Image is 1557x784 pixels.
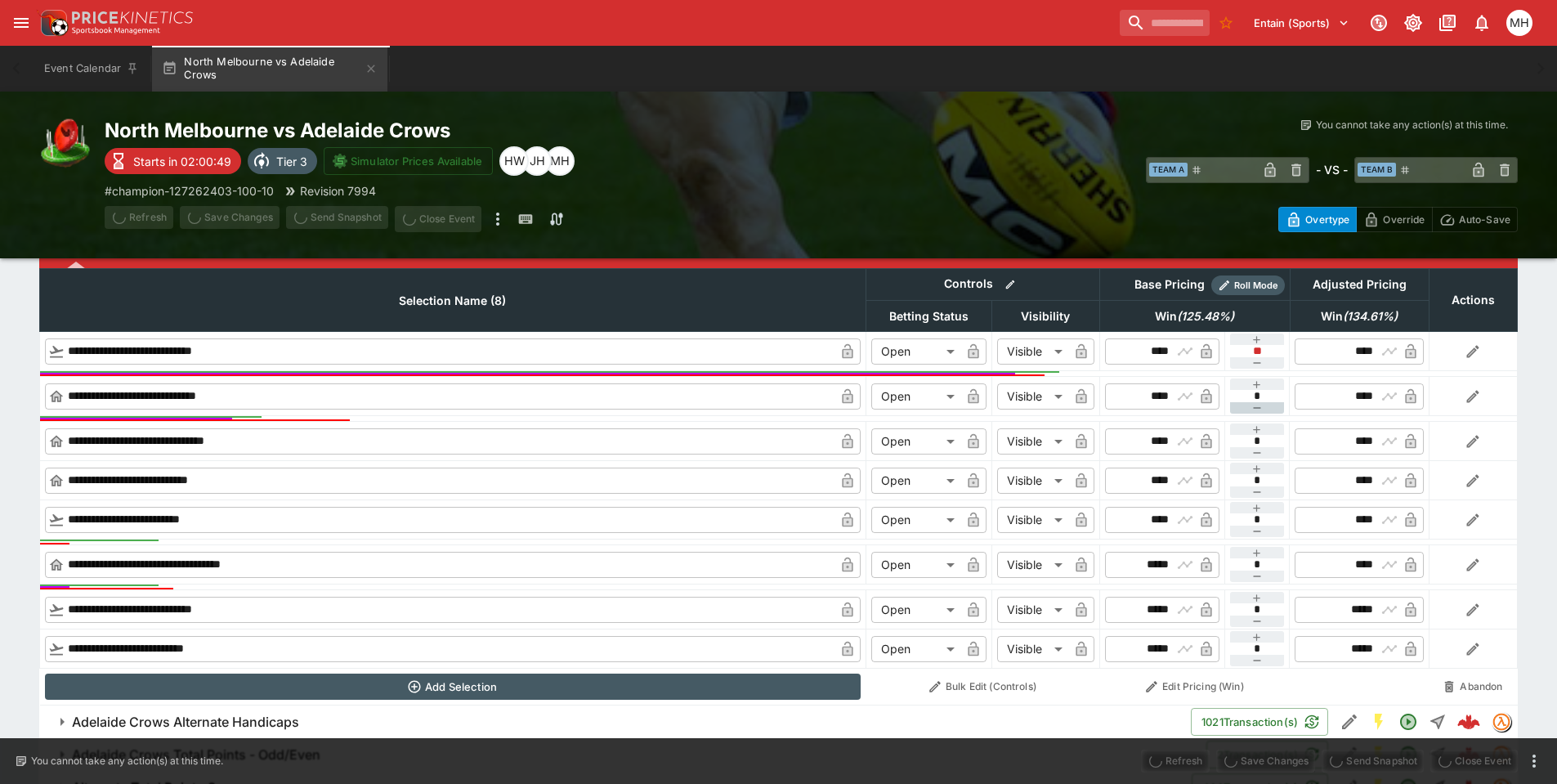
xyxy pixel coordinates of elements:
[997,507,1068,533] div: Visible
[1459,211,1510,228] p: Auto-Save
[545,146,575,176] div: Michael Hutchinson
[1303,307,1416,326] span: Win(134.61%)
[1394,707,1423,737] button: Open
[1278,207,1518,232] div: Start From
[1457,710,1480,733] img: logo-cerberus--red.svg
[1383,211,1425,228] p: Override
[105,118,812,143] h2: Copy To Clipboard
[36,7,69,39] img: PriceKinetics Logo
[1433,8,1462,38] button: Documentation
[997,468,1068,494] div: Visible
[1213,10,1239,36] button: No Bookmarks
[324,147,493,175] button: Simulator Prices Available
[997,383,1068,410] div: Visible
[276,153,307,170] p: Tier 3
[1305,211,1349,228] p: Overtype
[1429,269,1517,332] th: Actions
[1423,707,1452,737] button: Straight
[300,182,376,199] p: Revision 7994
[105,182,274,199] p: Copy To Clipboard
[1211,276,1285,295] div: Show/hide Price Roll mode configuration.
[871,383,960,410] div: Open
[1290,269,1429,301] th: Adjusted Pricing
[871,338,960,365] div: Open
[34,46,149,92] button: Event Calendar
[1452,706,1485,738] a: 5dbbfe17-a76a-462c-9175-80de643a73cf
[997,552,1068,578] div: Visible
[1434,674,1512,700] button: Abandon
[1398,8,1428,38] button: Toggle light/dark mode
[1524,751,1544,771] button: more
[871,597,960,623] div: Open
[1492,713,1510,731] img: tradingmodel
[997,338,1068,365] div: Visible
[997,597,1068,623] div: Visible
[871,307,987,326] span: Betting Status
[1128,275,1211,295] div: Base Pricing
[1120,10,1210,36] input: search
[1492,712,1511,732] div: tradingmodel
[1149,163,1188,177] span: Team A
[997,428,1068,455] div: Visible
[1104,674,1285,700] button: Edit Pricing (Win)
[1364,707,1394,737] button: SGM Enabled
[870,674,1094,700] button: Bulk Edit (Controls)
[1335,707,1364,737] button: Edit Detail
[1000,274,1021,295] button: Bulk edit
[39,706,1191,738] button: Adelaide Crows Alternate Handicaps
[871,636,960,662] div: Open
[499,146,529,176] div: Harry Walker
[522,146,552,176] div: Jordan Hughes
[488,206,508,232] button: more
[1137,307,1252,326] span: Win(125.48%)
[72,11,193,24] img: PriceKinetics
[871,507,960,533] div: Open
[1316,118,1508,132] p: You cannot take any action(s) at this time.
[381,291,524,311] span: Selection Name (8)
[133,153,231,170] p: Starts in 02:00:49
[871,428,960,455] div: Open
[152,46,387,92] button: North Melbourne vs Adelaide Crows
[1358,163,1396,177] span: Team B
[1501,5,1537,41] button: Michael Hutchinson
[1506,10,1532,36] div: Michael Hutchinson
[1343,307,1398,326] em: ( 134.61 %)
[1457,710,1480,733] div: 5dbbfe17-a76a-462c-9175-80de643a73cf
[1228,279,1285,293] span: Roll Mode
[1467,8,1497,38] button: Notifications
[1177,307,1234,326] em: ( 125.48 %)
[1398,712,1418,732] svg: Open
[1244,10,1359,36] button: Select Tenant
[1432,207,1518,232] button: Auto-Save
[1278,207,1357,232] button: Overtype
[866,269,1099,301] th: Controls
[1191,708,1328,736] button: 1021Transaction(s)
[72,714,299,731] h6: Adelaide Crows Alternate Handicaps
[45,674,861,700] button: Add Selection
[997,636,1068,662] div: Visible
[39,118,92,170] img: australian_rules.png
[871,468,960,494] div: Open
[72,27,160,34] img: Sportsbook Management
[1316,161,1348,178] h6: - VS -
[1364,8,1394,38] button: Connected to PK
[1356,207,1432,232] button: Override
[871,552,960,578] div: Open
[31,754,223,768] p: You cannot take any action(s) at this time.
[1003,307,1088,326] span: Visibility
[7,8,36,38] button: open drawer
